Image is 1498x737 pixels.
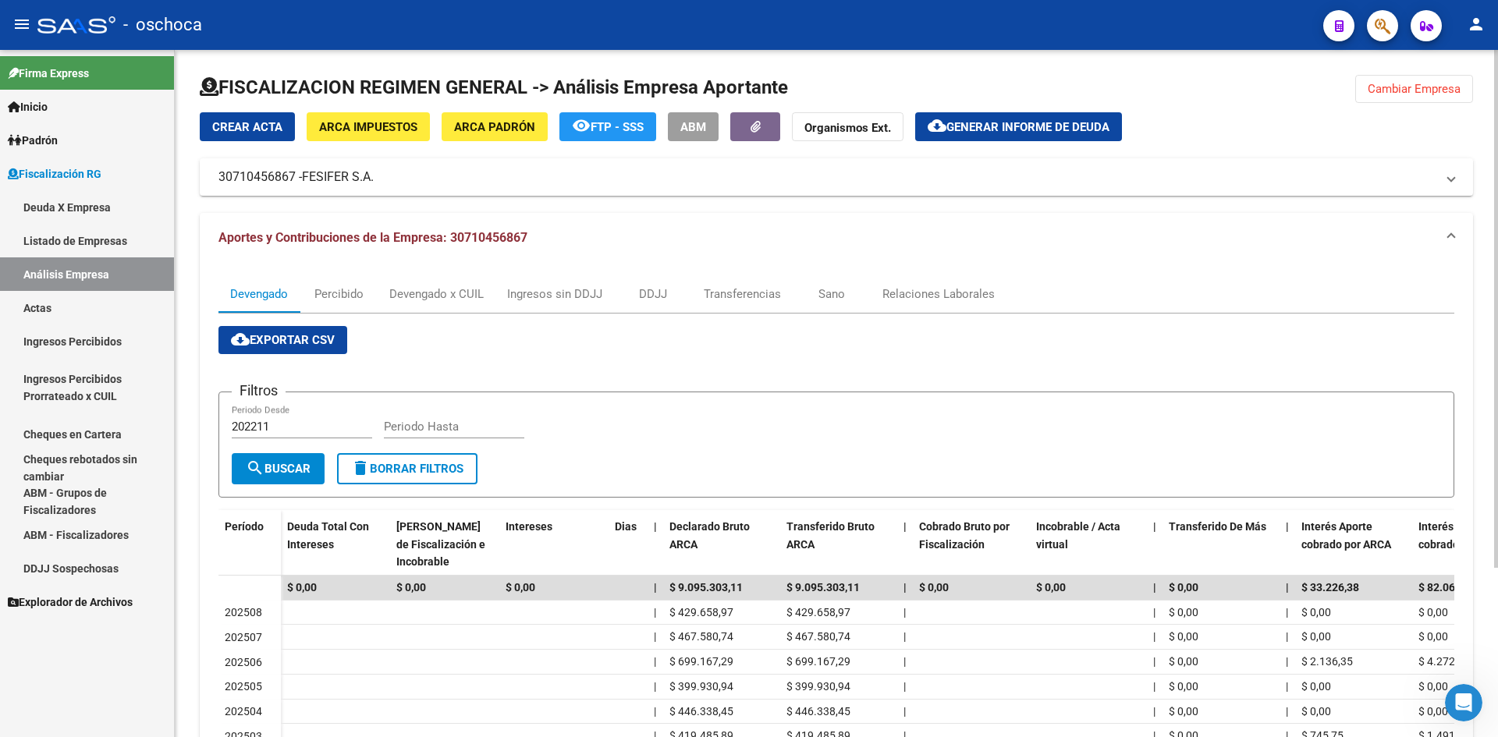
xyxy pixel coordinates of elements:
[225,631,262,643] span: 202507
[212,120,282,134] span: Crear Acta
[786,581,860,593] span: $ 9.095.303,11
[704,285,781,303] div: Transferencias
[396,520,485,569] span: [PERSON_NAME] de Fiscalización e Incobrable
[1169,680,1198,693] span: $ 0,00
[786,630,850,643] span: $ 467.580,74
[903,606,906,618] span: |
[609,510,648,579] datatable-header-cell: Dias
[351,459,370,477] mat-icon: delete
[1301,680,1331,693] span: $ 0,00
[669,630,733,643] span: $ 467.580,74
[1418,630,1448,643] span: $ 0,00
[882,285,995,303] div: Relaciones Laborales
[1169,520,1266,533] span: Transferido De Más
[654,606,656,618] span: |
[1169,606,1198,618] span: $ 0,00
[200,75,788,100] h1: FISCALIZACION REGIMEN GENERAL -> Análisis Empresa Aportante
[200,112,295,141] button: Crear Acta
[1418,655,1470,668] span: $ 4.272,71
[8,98,48,115] span: Inicio
[232,453,325,484] button: Buscar
[615,520,637,533] span: Dias
[225,520,264,533] span: Período
[225,705,262,718] span: 202504
[442,112,548,141] button: ARCA Padrón
[780,510,897,579] datatable-header-cell: Transferido Bruto ARCA
[786,705,850,718] span: $ 446.338,45
[506,581,535,593] span: $ 0,00
[218,230,527,245] span: Aportes y Contribuciones de la Empresa: 30710456867
[1286,680,1288,693] span: |
[396,581,426,593] span: $ 0,00
[1418,606,1448,618] span: $ 0,00
[897,510,913,579] datatable-header-cell: |
[225,656,262,668] span: 202506
[506,520,552,533] span: Intereses
[1147,510,1163,579] datatable-header-cell: |
[389,285,484,303] div: Devengado x CUIL
[8,165,101,182] span: Fiscalización RG
[792,112,903,141] button: Organismos Ext.
[1295,510,1412,579] datatable-header-cell: Interés Aporte cobrado por ARCA
[669,655,733,668] span: $ 699.167,29
[225,606,262,618] span: 202508
[1286,655,1288,668] span: |
[1169,630,1198,643] span: $ 0,00
[669,705,733,718] span: $ 446.338,45
[1286,581,1289,593] span: |
[1301,520,1391,551] span: Interés Aporte cobrado por ARCA
[218,510,281,576] datatable-header-cell: Período
[1301,606,1331,618] span: $ 0,00
[663,510,780,579] datatable-header-cell: Declarado Bruto ARCA
[669,581,743,593] span: $ 9.095.303,11
[1418,680,1448,693] span: $ 0,00
[591,120,644,134] span: FTP - SSS
[654,630,656,643] span: |
[818,285,845,303] div: Sano
[1153,581,1156,593] span: |
[648,510,663,579] datatable-header-cell: |
[1368,82,1461,96] span: Cambiar Empresa
[1163,510,1280,579] datatable-header-cell: Transferido De Más
[8,65,89,82] span: Firma Express
[669,680,733,693] span: $ 399.930,94
[1286,705,1288,718] span: |
[307,112,430,141] button: ARCA Impuestos
[1301,705,1331,718] span: $ 0,00
[1169,655,1198,668] span: $ 0,00
[337,453,477,484] button: Borrar Filtros
[246,459,264,477] mat-icon: search
[507,285,602,303] div: Ingresos sin DDJJ
[903,581,907,593] span: |
[1286,606,1288,618] span: |
[913,510,1030,579] datatable-header-cell: Cobrado Bruto por Fiscalización
[1036,581,1066,593] span: $ 0,00
[786,680,850,693] span: $ 399.930,94
[903,655,906,668] span: |
[1153,606,1155,618] span: |
[281,510,390,579] datatable-header-cell: Deuda Total Con Intereses
[786,655,850,668] span: $ 699.167,29
[231,333,335,347] span: Exportar CSV
[287,581,317,593] span: $ 0,00
[218,168,1436,186] mat-panel-title: 30710456867 -
[915,112,1122,141] button: Generar informe de deuda
[1301,630,1331,643] span: $ 0,00
[572,116,591,135] mat-icon: remove_red_eye
[390,510,499,579] datatable-header-cell: Deuda Bruta Neto de Fiscalización e Incobrable
[12,15,31,34] mat-icon: menu
[903,630,906,643] span: |
[1445,684,1482,721] iframe: Intercom live chat
[200,213,1473,263] mat-expansion-panel-header: Aportes y Contribuciones de la Empresa: 30710456867
[8,132,58,149] span: Padrón
[669,520,750,551] span: Declarado Bruto ARCA
[946,120,1109,134] span: Generar informe de deuda
[668,112,719,141] button: ABM
[786,606,850,618] span: $ 429.658,97
[1418,705,1448,718] span: $ 0,00
[200,158,1473,196] mat-expansion-panel-header: 30710456867 -FESIFER S.A.
[903,705,906,718] span: |
[287,520,369,551] span: Deuda Total Con Intereses
[1301,655,1353,668] span: $ 2.136,35
[8,593,133,611] span: Explorador de Archivos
